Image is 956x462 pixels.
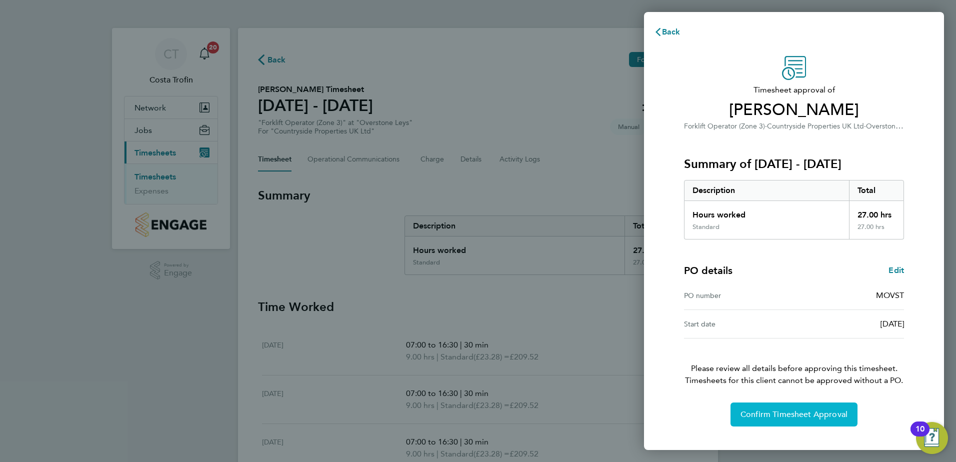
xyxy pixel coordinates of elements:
h4: PO details [684,263,732,277]
button: Back [644,22,690,42]
div: 10 [915,429,924,442]
div: Total [849,180,904,200]
a: Edit [888,264,904,276]
button: Open Resource Center, 10 new notifications [916,422,948,454]
span: Overstone Leys [866,121,915,130]
div: Description [684,180,849,200]
span: · [864,122,866,130]
div: Start date [684,318,794,330]
span: Confirm Timesheet Approval [740,409,847,419]
span: Back [662,27,680,36]
div: Standard [692,223,719,231]
div: PO number [684,289,794,301]
span: Forklift Operator (Zone 3) [684,122,765,130]
p: Please review all details before approving this timesheet. [672,338,916,386]
div: 27.00 hrs [849,201,904,223]
div: 27.00 hrs [849,223,904,239]
span: [PERSON_NAME] [684,100,904,120]
button: Confirm Timesheet Approval [730,402,857,426]
h3: Summary of [DATE] - [DATE] [684,156,904,172]
div: Hours worked [684,201,849,223]
span: · [765,122,767,130]
span: Edit [888,265,904,275]
div: Summary of 22 - 28 Sep 2025 [684,180,904,239]
span: Timesheet approval of [684,84,904,96]
span: MOVST [876,290,904,300]
span: Countryside Properties UK Ltd [767,122,864,130]
span: Timesheets for this client cannot be approved without a PO. [672,374,916,386]
div: [DATE] [794,318,904,330]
